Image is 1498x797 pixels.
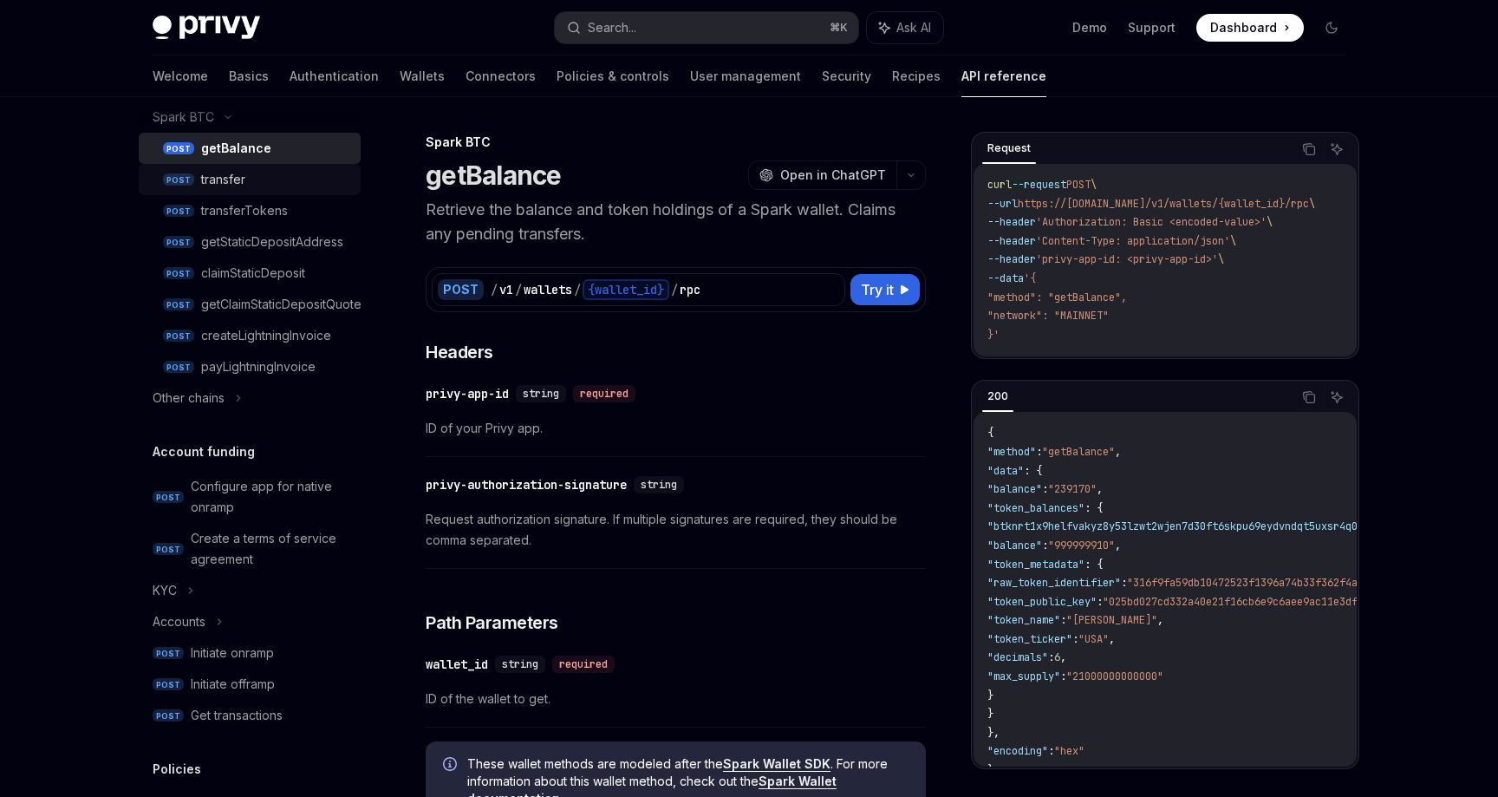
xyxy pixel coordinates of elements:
[191,643,274,663] div: Initiate onramp
[153,56,208,97] a: Welcome
[1121,576,1127,590] span: :
[987,519,1394,533] span: "btknrt1x9helfvakyz8y53lzwt2wjen7d30ft6skpu69eydvndqt5uxsr4q0zvugn"
[1060,670,1066,683] span: :
[201,169,245,190] div: transfer
[153,611,205,632] div: Accounts
[191,705,283,726] div: Get transactions
[1060,650,1066,664] span: ,
[690,56,801,97] a: User management
[987,763,993,777] span: }
[163,361,194,374] span: POST
[443,757,460,774] svg: Info
[1048,482,1097,496] span: "239170"
[139,637,361,669] a: POSTInitiate onramp
[641,478,677,492] span: string
[1042,482,1048,496] span: :
[139,226,361,258] a: POSTgetStaticDepositAddress
[466,56,536,97] a: Connectors
[780,167,886,184] span: Open in ChatGPT
[426,340,493,364] span: Headers
[987,328,1000,342] span: }'
[201,263,305,284] div: claimStaticDeposit
[896,19,931,36] span: Ask AI
[1084,501,1103,515] span: : {
[987,197,1018,211] span: --url
[987,178,1012,192] span: curl
[1078,632,1109,646] span: "USA"
[557,56,669,97] a: Policies & controls
[987,215,1036,229] span: --header
[573,385,635,402] div: required
[1097,595,1103,609] span: :
[426,656,488,673] div: wallet_id
[191,476,350,518] div: Configure app for native onramp
[1054,650,1060,664] span: 6
[1115,539,1121,552] span: ,
[987,613,1060,627] span: "token_name"
[1048,539,1115,552] span: "999999910"
[163,298,194,311] span: POST
[987,558,1084,572] span: "token_metadata"
[822,56,871,97] a: Security
[163,205,194,218] span: POST
[987,482,1042,496] span: "balance"
[426,385,509,402] div: privy-app-id
[1318,14,1345,42] button: Toggle dark mode
[723,756,830,772] a: Spark Wallet SDK
[830,21,848,35] span: ⌘ K
[867,12,943,43] button: Ask AI
[153,580,177,601] div: KYC
[1218,252,1224,266] span: \
[523,387,559,401] span: string
[139,195,361,226] a: POSTtransferTokens
[850,274,920,305] button: Try it
[1036,445,1042,459] span: :
[153,441,255,462] h5: Account funding
[987,650,1048,664] span: "decimals"
[1054,744,1084,758] span: "hex"
[982,138,1036,159] div: Request
[1042,445,1115,459] span: "getBalance"
[987,464,1024,478] span: "data"
[583,279,669,300] div: {wallet_id}
[987,234,1036,248] span: --header
[1157,613,1163,627] span: ,
[1036,215,1267,229] span: 'Authorization: Basic <encoded-value>'
[139,351,361,382] a: POSTpayLightningInvoice
[163,267,194,280] span: POST
[987,291,1127,304] span: "method": "getBalance",
[139,164,361,195] a: POSTtransfer
[499,281,513,298] div: v1
[1210,19,1277,36] span: Dashboard
[201,200,288,221] div: transferTokens
[191,528,350,570] div: Create a terms of service agreement
[1048,744,1054,758] span: :
[201,356,316,377] div: payLightningInvoice
[1066,613,1157,627] span: "[PERSON_NAME]"
[201,232,343,252] div: getStaticDepositAddress
[555,12,858,43] button: Search...⌘K
[163,173,194,186] span: POST
[491,281,498,298] div: /
[1325,138,1348,160] button: Ask AI
[426,509,926,551] span: Request authorization signature. If multiple signatures are required, they should be comma separa...
[982,386,1013,407] div: 200
[139,471,361,523] a: POSTConfigure app for native onramp
[153,709,184,722] span: POST
[153,16,260,40] img: dark logo
[426,418,926,439] span: ID of your Privy app.
[1267,215,1273,229] span: \
[201,325,331,346] div: createLightningInvoice
[987,707,993,721] span: }
[426,160,562,191] h1: getBalance
[1036,252,1218,266] span: 'privy-app-id: <privy-app-id>'
[1115,445,1121,459] span: ,
[524,281,572,298] div: wallets
[426,476,627,493] div: privy-authorization-signature
[1036,234,1230,248] span: 'Content-Type: application/json'
[1042,539,1048,552] span: :
[987,726,1000,740] span: },
[1097,482,1103,496] span: ,
[153,543,184,556] span: POST
[1018,197,1309,211] span: https://[DOMAIN_NAME]/v1/wallets/{wallet_id}/rpc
